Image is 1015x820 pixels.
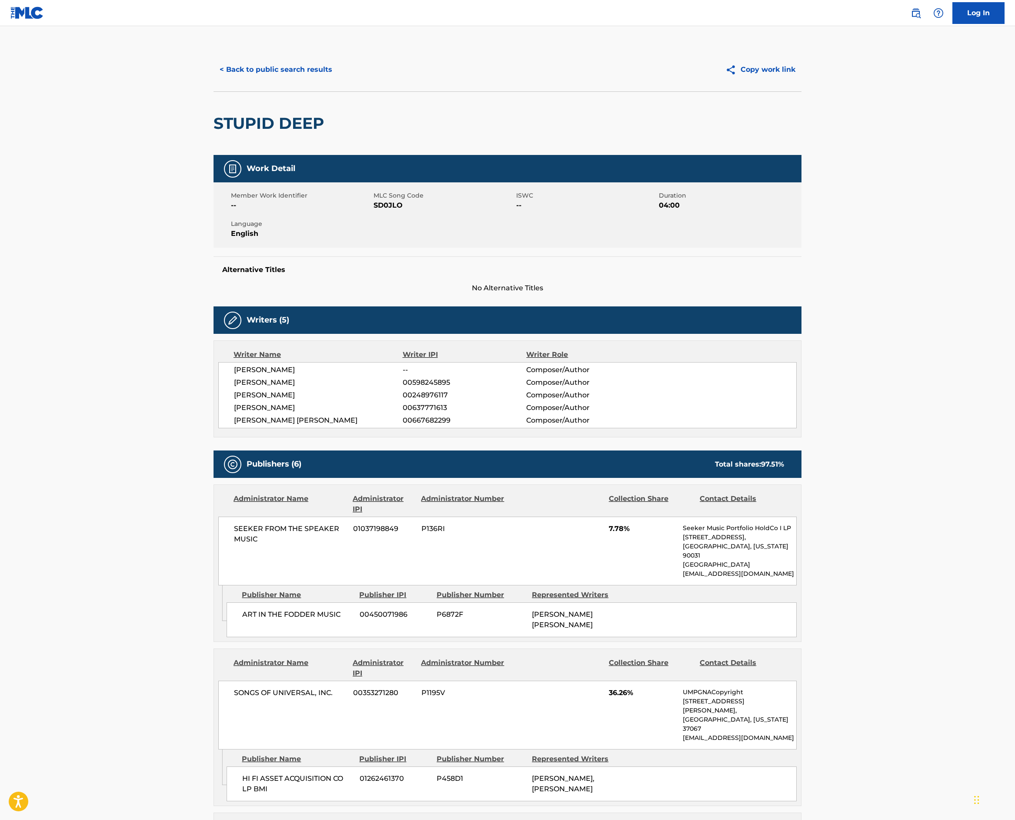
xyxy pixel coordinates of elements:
div: Administrator Name [234,658,346,679]
div: Administrator Number [421,658,505,679]
h5: Alternative Titles [222,265,793,274]
span: P6872F [437,609,525,620]
p: [STREET_ADDRESS], [683,533,796,542]
p: [GEOGRAPHIC_DATA] [683,560,796,569]
span: [PERSON_NAME] [234,390,403,400]
span: [PERSON_NAME] [234,377,403,388]
p: [STREET_ADDRESS][PERSON_NAME], [683,697,796,715]
span: Composer/Author [526,377,639,388]
span: 00353271280 [353,688,415,698]
div: Publisher Number [437,754,525,764]
span: Member Work Identifier [231,191,371,200]
div: Represented Writers [532,754,621,764]
div: Publisher IPI [359,754,430,764]
span: SEEKER FROM THE SPEAKER MUSIC [234,524,347,544]
p: [EMAIL_ADDRESS][DOMAIN_NAME] [683,569,796,578]
img: Work Detail [227,164,238,174]
span: P458D1 [437,773,525,784]
p: [GEOGRAPHIC_DATA], [US_STATE] 37067 [683,715,796,733]
button: Copy work link [719,59,801,81]
span: 00637771613 [403,403,526,413]
p: [GEOGRAPHIC_DATA], [US_STATE] 90031 [683,542,796,560]
img: search [911,8,921,18]
span: MLC Song Code [374,191,514,200]
span: Composer/Author [526,365,639,375]
span: -- [231,200,371,211]
span: -- [403,365,526,375]
span: 00450071986 [360,609,430,620]
span: ISWC [516,191,657,200]
span: 00598245895 [403,377,526,388]
div: Collection Share [609,494,693,514]
img: Publishers [227,459,238,470]
span: Duration [659,191,799,200]
div: Administrator Number [421,494,505,514]
p: [EMAIL_ADDRESS][DOMAIN_NAME] [683,733,796,743]
span: ART IN THE FODDER MUSIC [242,609,353,620]
span: 97.51 % [761,460,784,468]
h2: STUPID DEEP [214,114,328,133]
img: Writers [227,315,238,326]
div: Writer IPI [403,350,527,360]
span: [PERSON_NAME] [234,365,403,375]
img: Copy work link [725,64,741,75]
div: Writer Role [526,350,639,360]
span: [PERSON_NAME] [234,403,403,413]
div: Administrator IPI [353,658,414,679]
span: Composer/Author [526,403,639,413]
span: SONGS OF UNIVERSAL, INC. [234,688,347,698]
div: Publisher IPI [359,590,430,600]
h5: Work Detail [247,164,295,174]
span: 36.26% [609,688,676,698]
span: 01037198849 [353,524,415,534]
span: [PERSON_NAME] [PERSON_NAME] [234,415,403,426]
div: Administrator IPI [353,494,414,514]
span: [PERSON_NAME], [PERSON_NAME] [532,774,594,793]
div: Total shares: [715,459,784,470]
div: Contact Details [700,658,784,679]
iframe: Chat Widget [972,778,1015,820]
img: MLC Logo [10,7,44,19]
span: -- [516,200,657,211]
span: 01262461370 [360,773,430,784]
div: Writer Name [234,350,403,360]
span: 7.78% [609,524,676,534]
span: SD0JLO [374,200,514,211]
p: UMPGNACopyright [683,688,796,697]
h5: Publishers (6) [247,459,301,469]
div: Publisher Name [242,590,353,600]
h5: Writers (5) [247,315,289,325]
span: 00667682299 [403,415,526,426]
div: Collection Share [609,658,693,679]
span: HI FI ASSET ACQUISITION CO LP BMI [242,773,353,794]
span: [PERSON_NAME] [PERSON_NAME] [532,610,593,629]
span: P1195V [421,688,506,698]
a: Log In [952,2,1005,24]
span: 04:00 [659,200,799,211]
div: Publisher Number [437,590,525,600]
div: Represented Writers [532,590,621,600]
img: help [933,8,944,18]
button: < Back to public search results [214,59,338,81]
div: Administrator Name [234,494,346,514]
span: Language [231,219,371,229]
p: Seeker Music Portfolio HoldCo I LP [683,524,796,533]
div: Publisher Name [242,754,353,764]
span: English [231,229,371,239]
span: P136RI [421,524,506,534]
a: Public Search [907,4,925,22]
div: Drag [974,787,979,813]
span: 00248976117 [403,390,526,400]
span: Composer/Author [526,390,639,400]
div: Help [930,4,947,22]
span: Composer/Author [526,415,639,426]
div: Contact Details [700,494,784,514]
span: No Alternative Titles [214,283,801,293]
